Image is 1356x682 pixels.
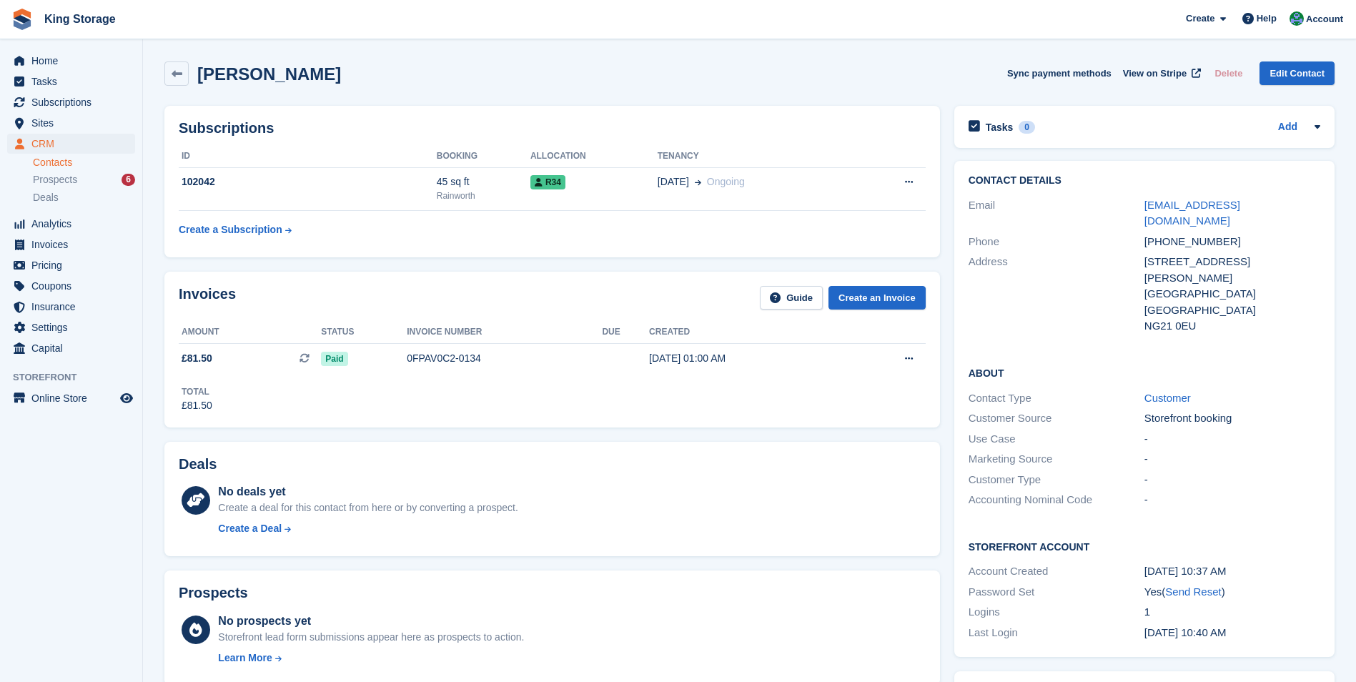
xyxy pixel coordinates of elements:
[986,121,1014,134] h2: Tasks
[7,388,135,408] a: menu
[1257,11,1277,26] span: Help
[7,297,135,317] a: menu
[828,286,926,310] a: Create an Invoice
[179,120,926,137] h2: Subscriptions
[7,71,135,92] a: menu
[218,651,524,666] a: Learn More
[969,625,1144,641] div: Last Login
[179,585,248,601] h2: Prospects
[969,492,1144,508] div: Accounting Nominal Code
[1144,318,1320,335] div: NG21 0EU
[182,398,212,413] div: £81.50
[969,175,1320,187] h2: Contact Details
[649,351,848,366] div: [DATE] 01:00 AM
[437,145,530,168] th: Booking
[969,234,1144,250] div: Phone
[1260,61,1335,85] a: Edit Contact
[39,7,122,31] a: King Storage
[33,191,59,204] span: Deals
[31,51,117,71] span: Home
[7,338,135,358] a: menu
[31,113,117,133] span: Sites
[1144,302,1320,319] div: [GEOGRAPHIC_DATA]
[31,92,117,112] span: Subscriptions
[182,351,212,366] span: £81.50
[407,321,602,344] th: Invoice number
[218,521,282,536] div: Create a Deal
[7,276,135,296] a: menu
[7,214,135,234] a: menu
[1123,66,1187,81] span: View on Stripe
[1144,584,1320,601] div: Yes
[649,321,848,344] th: Created
[122,174,135,186] div: 6
[969,197,1144,229] div: Email
[31,71,117,92] span: Tasks
[969,254,1144,335] div: Address
[218,613,524,630] div: No prospects yet
[658,145,857,168] th: Tenancy
[1144,410,1320,427] div: Storefront booking
[969,472,1144,488] div: Customer Type
[969,410,1144,427] div: Customer Source
[7,317,135,337] a: menu
[33,173,77,187] span: Prospects
[1144,604,1320,621] div: 1
[31,297,117,317] span: Insurance
[321,352,347,366] span: Paid
[197,64,341,84] h2: [PERSON_NAME]
[530,175,565,189] span: R34
[33,190,135,205] a: Deals
[321,321,407,344] th: Status
[1144,451,1320,468] div: -
[179,217,292,243] a: Create a Subscription
[760,286,823,310] a: Guide
[179,321,321,344] th: Amount
[1165,585,1221,598] a: Send Reset
[218,651,272,666] div: Learn More
[602,321,649,344] th: Due
[1144,254,1320,286] div: [STREET_ADDRESS][PERSON_NAME]
[179,222,282,237] div: Create a Subscription
[1144,286,1320,302] div: [GEOGRAPHIC_DATA]
[1144,626,1227,638] time: 2025-08-18 09:40:04 UTC
[1186,11,1214,26] span: Create
[1306,12,1343,26] span: Account
[1290,11,1304,26] img: John King
[7,234,135,254] a: menu
[179,174,437,189] div: 102042
[31,276,117,296] span: Coupons
[218,483,518,500] div: No deals yet
[31,214,117,234] span: Analytics
[969,539,1320,553] h2: Storefront Account
[969,431,1144,448] div: Use Case
[969,451,1144,468] div: Marketing Source
[179,286,236,310] h2: Invoices
[7,134,135,154] a: menu
[13,370,142,385] span: Storefront
[969,604,1144,621] div: Logins
[437,174,530,189] div: 45 sq ft
[1144,431,1320,448] div: -
[1162,585,1224,598] span: ( )
[969,584,1144,601] div: Password Set
[1278,119,1297,136] a: Add
[437,189,530,202] div: Rainworth
[1144,392,1191,404] a: Customer
[1144,234,1320,250] div: [PHONE_NUMBER]
[33,156,135,169] a: Contacts
[31,134,117,154] span: CRM
[1144,492,1320,508] div: -
[407,351,602,366] div: 0FPAV0C2-0134
[118,390,135,407] a: Preview store
[1144,199,1240,227] a: [EMAIL_ADDRESS][DOMAIN_NAME]
[1117,61,1204,85] a: View on Stripe
[707,176,745,187] span: Ongoing
[31,338,117,358] span: Capital
[31,255,117,275] span: Pricing
[179,456,217,473] h2: Deals
[1144,472,1320,488] div: -
[7,92,135,112] a: menu
[218,630,524,645] div: Storefront lead form submissions appear here as prospects to action.
[7,255,135,275] a: menu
